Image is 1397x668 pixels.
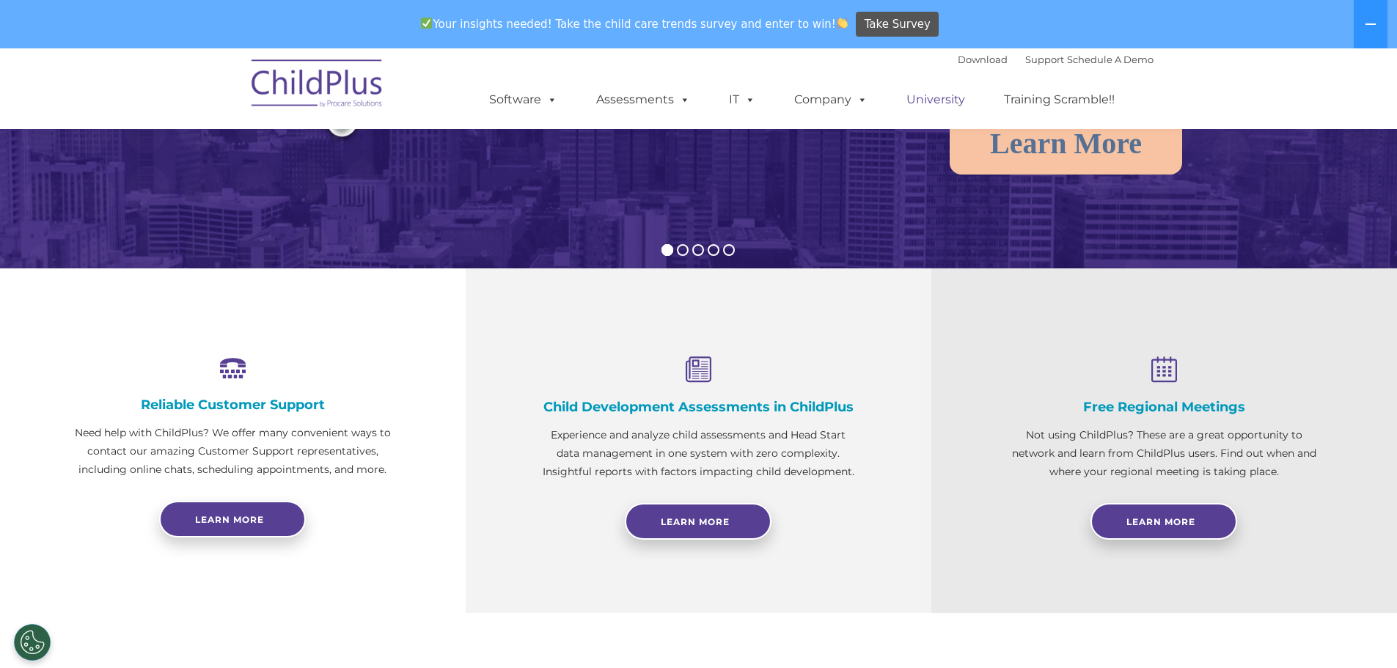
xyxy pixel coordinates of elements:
[204,157,266,168] span: Phone number
[950,113,1182,175] a: Learn More
[1126,516,1195,527] span: Learn More
[195,514,264,525] span: Learn more
[204,97,249,108] span: Last name
[837,18,848,29] img: 👏
[1005,426,1324,481] p: Not using ChildPlus? These are a great opportunity to network and learn from ChildPlus users. Fin...
[958,54,1154,65] font: |
[73,397,392,413] h4: Reliable Customer Support
[892,85,980,114] a: University
[989,85,1129,114] a: Training Scramble!!
[244,49,391,122] img: ChildPlus by Procare Solutions
[474,85,572,114] a: Software
[1067,54,1154,65] a: Schedule A Demo
[714,85,770,114] a: IT
[415,10,854,38] span: Your insights needed! Take the child care trends survey and enter to win!
[421,18,432,29] img: ✅
[159,501,306,537] a: Learn more
[582,85,705,114] a: Assessments
[539,399,858,415] h4: Child Development Assessments in ChildPlus
[780,85,882,114] a: Company
[865,12,931,37] span: Take Survey
[1005,399,1324,415] h4: Free Regional Meetings
[661,516,730,527] span: Learn More
[14,624,51,661] button: Cookies Settings
[73,424,392,479] p: Need help with ChildPlus? We offer many convenient ways to contact our amazing Customer Support r...
[625,503,771,540] a: Learn More
[1025,54,1064,65] a: Support
[539,426,858,481] p: Experience and analyze child assessments and Head Start data management in one system with zero c...
[1090,503,1237,540] a: Learn More
[856,12,939,37] a: Take Survey
[958,54,1008,65] a: Download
